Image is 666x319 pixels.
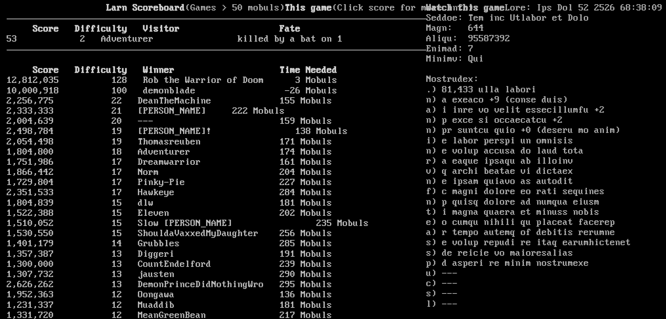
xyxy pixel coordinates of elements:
[7,167,332,178] a: 1,866,442 17 Norm 204 Mobuls
[7,147,332,157] a: 1,804,800 18 Adventurer 174 Mobuls
[7,228,332,239] a: 1,530,550 15 ShouldaVaxxedMyDaughter 256 Mobuls
[7,3,426,303] larn: (Games > 50 mobuls) (Click score for more info) Click on a score for more information ---- Reload...
[426,3,505,13] a: Watch this game
[7,75,337,86] a: 12,812,035 128 Rob the Warrior of Doom 3 Mobuls
[7,96,332,106] a: 2,256,775 22 DeanTheMachine 155 Mobuls
[7,106,285,116] a: 2,333,333 21 [PERSON_NAME] 222 Mobuls
[285,3,332,13] b: This game
[426,3,659,303] stats: Lore: Ips Dol 52 2526 68:38:09 SIT-8003 (Ametcons Adipisci Elit) Seddoe: Tem inc Utlabor et Dolo ...
[7,86,337,96] a: 10,000,918 100 demonblade -26 Mobuls
[7,279,332,290] a: 2,626,262 13 DemonPrinceDidNothingWro 295 Mobuls
[7,290,332,300] a: 1,952,363 12 Oongawa 136 Mobuls
[7,126,348,137] a: 2,498,784 19 [PERSON_NAME]! 138 Mobuls
[7,218,369,229] a: 1,510,052 15 Slow [PERSON_NAME] 235 Mobuls
[7,198,332,208] a: 1,804,839 15 dlw 181 Mobuls
[7,177,332,188] a: 1,729,804 17 Pinky-Pie 227 Mobuls
[7,259,332,270] a: 1,300,000 13 CountEndelford 239 Mobuls
[7,34,343,44] a: 53 2 Adventurer killed by a bat on 1
[7,269,332,280] a: 1,307,732 13 jausten 290 Mobuls
[7,157,332,168] a: 1,751,986 17 Dreamwarrior 161 Mobuls
[7,300,332,311] a: 1,231,337 12 Muaddib 181 Mobuls
[7,187,332,198] a: 2,351,533 17 Hawkeye 284 Mobuls
[7,249,332,260] a: 1,357,387 13 Diggeri 191 Mobuls
[7,239,332,249] a: 1,401,179 14 Grubbles 285 Mobuls
[33,65,337,76] b: Score Difficulty Winner Time Needed
[7,208,332,219] a: 1,522,388 15 Eleven 202 Mobuls
[33,24,301,34] b: Score Difficulty Visitor Fate
[7,137,332,147] a: 2,054,498 19 Thomasreuben 171 Mobuls
[106,3,185,13] b: Larn Scoreboard
[7,116,332,127] a: 2,004,639 20 --- 159 Mobuls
